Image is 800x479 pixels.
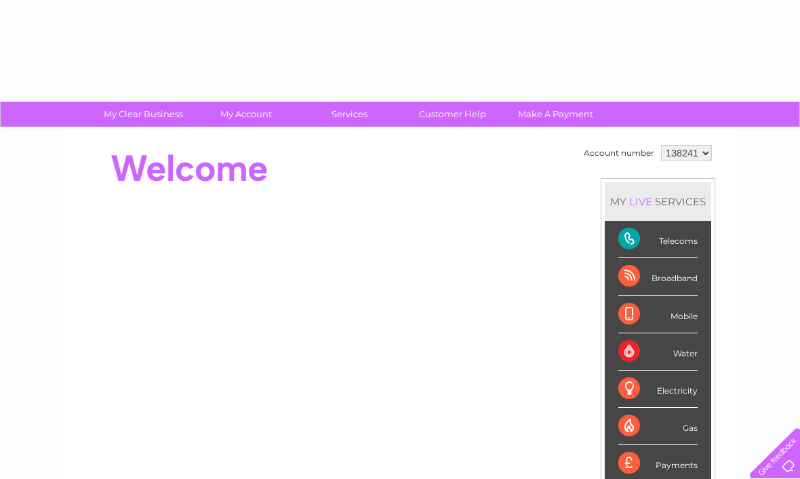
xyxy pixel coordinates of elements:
div: MY SERVICES [605,182,711,221]
a: My Account [191,102,302,127]
a: Customer Help [397,102,508,127]
div: Gas [618,408,698,445]
td: Account number [580,142,658,165]
div: Mobile [618,296,698,333]
div: Electricity [618,371,698,408]
a: My Clear Business [87,102,199,127]
div: Water [618,333,698,371]
div: Telecoms [618,221,698,258]
div: LIVE [626,195,655,208]
a: Services [294,102,405,127]
div: Broadband [618,258,698,295]
a: Make A Payment [500,102,612,127]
